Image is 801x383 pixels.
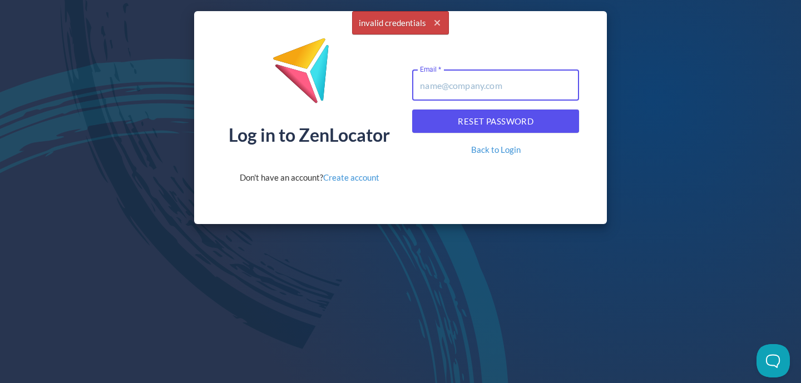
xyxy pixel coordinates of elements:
a: Back to Login [471,144,521,156]
span: invalid credentials [353,12,448,34]
a: Create account [323,172,379,182]
input: name@company.com [412,69,579,101]
div: Don't have an account? [240,172,379,183]
div: Log in to ZenLocator [229,126,390,144]
img: ZenLocator [272,37,347,112]
span: Reset Password [424,114,567,128]
iframe: Toggle Customer Support [756,344,790,377]
button: Reset Password [412,110,579,133]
